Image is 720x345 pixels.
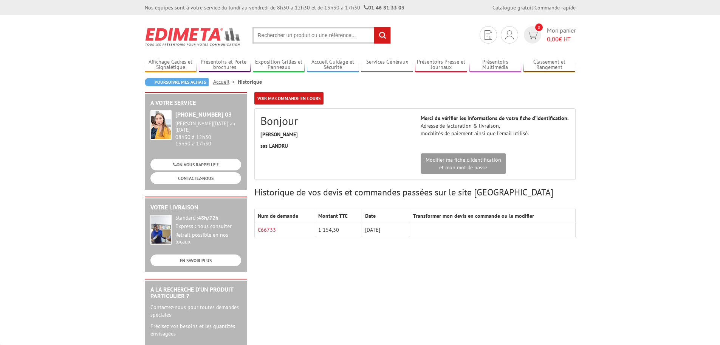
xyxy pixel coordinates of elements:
[547,35,576,44] span: € HT
[150,204,241,211] h2: Votre livraison
[150,322,241,337] p: Précisez vos besoins et les quantités envisagées
[175,111,232,118] strong: [PHONE_NUMBER] 03
[213,78,238,85] a: Accueil
[145,78,209,86] a: Poursuivre mes achats
[175,223,241,230] div: Express : nous consulter
[492,4,533,11] a: Catalogue gratuit
[361,59,413,71] a: Services Généraux
[307,59,359,71] a: Accueil Guidage et Sécurité
[252,27,391,44] input: Rechercher un produit ou une référence...
[145,59,197,71] a: Affichage Cadres et Signalétique
[315,209,362,223] th: Montant TTC
[364,4,404,11] strong: 01 46 81 33 03
[523,59,576,71] a: Classement et Rangement
[150,172,241,184] a: CONTACTEZ-NOUS
[469,59,522,71] a: Présentoirs Multimédia
[150,159,241,170] a: ON VOUS RAPPELLE ?
[145,4,404,11] div: Nos équipes sont à votre service du lundi au vendredi de 8h30 à 12h30 et de 13h30 à 17h30
[421,153,506,174] a: Modifier ma fiche d'identificationet mon mot de passe
[150,254,241,266] a: EN SAVOIR PLUS
[199,59,251,71] a: Présentoirs et Porte-brochures
[238,78,262,86] li: Historique
[175,232,241,245] div: Retrait possible en nos locaux
[547,35,559,43] span: 0,00
[535,23,543,31] span: 0
[253,59,305,71] a: Exposition Grilles et Panneaux
[254,187,576,197] h3: Historique de vos devis et commandes passées sur le site [GEOGRAPHIC_DATA]
[150,286,241,300] h2: A la recherche d'un produit particulier ?
[198,214,218,221] strong: 48h/72h
[175,215,241,222] div: Standard :
[260,131,298,138] strong: [PERSON_NAME]
[254,92,324,105] a: Voir ma commande en cours
[150,303,241,318] p: Contactez-nous pour toutes demandes spéciales
[260,114,409,127] h2: Bonjour
[150,100,241,106] h2: A votre service
[150,215,172,245] img: widget-livraison.jpg
[527,31,538,39] img: devis rapide
[258,226,276,233] a: C66733
[374,27,390,44] input: rechercher
[421,115,568,122] strong: Merci de vérifier les informations de votre fiche d’identification.
[362,209,410,223] th: Date
[534,4,576,11] a: Commande rapide
[415,59,467,71] a: Présentoirs Presse et Journaux
[175,120,241,133] div: [PERSON_NAME][DATE] au [DATE]
[315,223,362,237] td: 1 154,30
[522,26,576,44] a: devis rapide 0 Mon panier 0,00€ HT
[260,142,288,149] strong: sas LANDRU
[492,4,576,11] div: |
[485,30,492,40] img: devis rapide
[547,26,576,44] span: Mon panier
[145,23,241,51] img: Edimeta
[175,120,241,147] div: 08h30 à 12h30 13h30 à 17h30
[410,209,575,223] th: Transformer mon devis en commande ou le modifier
[505,30,514,39] img: devis rapide
[362,223,410,237] td: [DATE]
[254,209,315,223] th: Num de demande
[150,110,172,140] img: widget-service.jpg
[421,114,570,137] p: Adresse de facturation & livraison, modalités de paiement ainsi que l’email utilisé.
